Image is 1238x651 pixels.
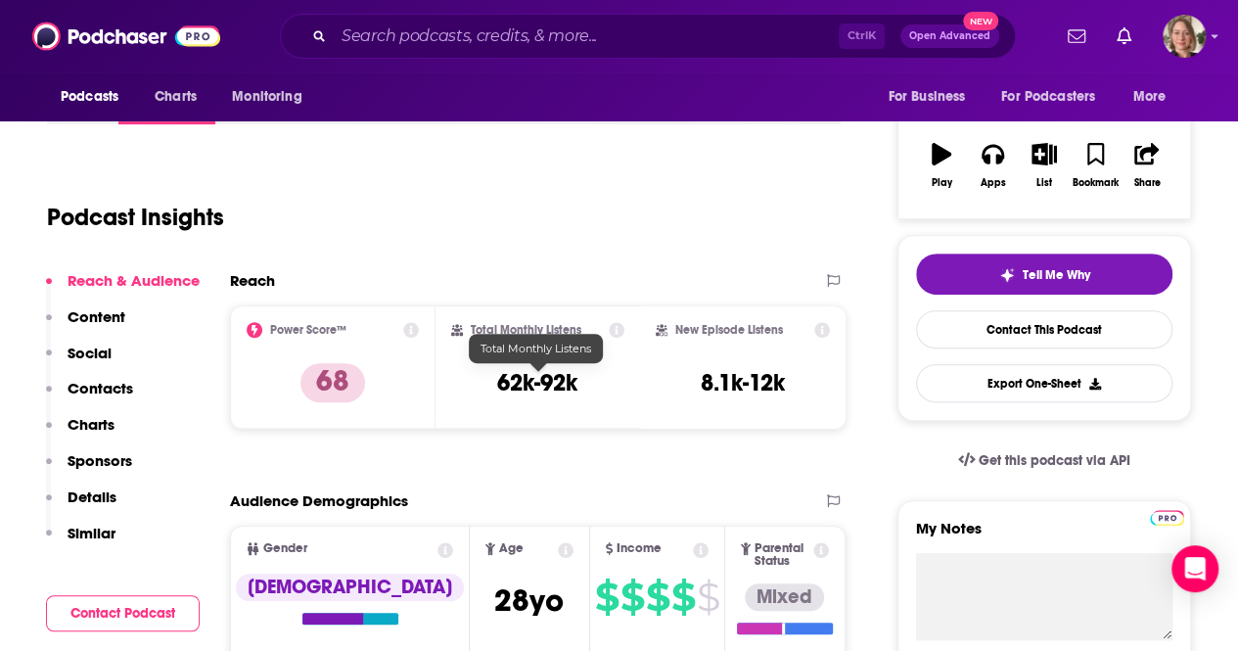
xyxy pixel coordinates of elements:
span: New [963,12,998,30]
button: Reach & Audience [46,271,200,307]
button: Apps [967,130,1018,201]
button: Contacts [46,379,133,415]
span: Ctrl K [839,23,885,49]
h2: Reach [230,271,275,290]
span: Total Monthly Listens [481,342,591,355]
button: Share [1122,130,1172,201]
h2: Power Score™ [270,323,346,337]
button: open menu [874,78,989,116]
p: Contacts [68,379,133,397]
span: 28 yo [494,581,564,620]
button: Sponsors [46,451,132,488]
a: Show notifications dropdown [1060,20,1093,53]
span: Income [617,542,662,555]
span: $ [646,581,669,613]
span: $ [671,581,695,613]
div: [DEMOGRAPHIC_DATA] [236,574,464,601]
h1: Podcast Insights [47,203,224,232]
img: tell me why sparkle [999,267,1015,283]
button: Details [46,488,116,524]
button: Contact Podcast [46,595,200,631]
p: Similar [68,524,115,542]
span: Age [499,542,524,555]
p: Sponsors [68,451,132,470]
span: Tell Me Why [1023,267,1090,283]
span: $ [697,581,719,613]
div: Bookmark [1073,177,1119,189]
div: Share [1133,177,1160,189]
button: Content [46,307,125,344]
img: User Profile [1163,15,1206,58]
button: Export One-Sheet [916,364,1172,402]
h2: Total Monthly Listens [471,323,581,337]
div: Play [932,177,952,189]
input: Search podcasts, credits, & more... [334,21,839,52]
span: Get this podcast via API [979,452,1130,469]
p: Charts [68,415,115,434]
h3: 62k-92k [497,368,577,397]
div: Open Intercom Messenger [1171,545,1218,592]
p: Content [68,307,125,326]
img: Podchaser - Follow, Share and Rate Podcasts [32,18,220,55]
span: $ [595,581,619,613]
button: Bookmark [1070,130,1121,201]
button: Charts [46,415,115,451]
button: open menu [988,78,1123,116]
button: tell me why sparkleTell Me Why [916,254,1172,295]
div: List [1036,177,1052,189]
span: Gender [263,542,307,555]
button: Open AdvancedNew [900,24,999,48]
button: Show profile menu [1163,15,1206,58]
div: Apps [981,177,1006,189]
h3: 8.1k-12k [701,368,785,397]
p: Reach & Audience [68,271,200,290]
span: For Podcasters [1001,83,1095,111]
span: Monitoring [232,83,301,111]
div: Mixed [745,583,824,611]
img: Podchaser Pro [1150,510,1184,526]
h2: New Episode Listens [675,323,783,337]
div: Search podcasts, credits, & more... [280,14,1016,59]
span: More [1133,83,1167,111]
a: Pro website [1150,507,1184,526]
button: Similar [46,524,115,560]
a: Get this podcast via API [942,437,1146,485]
button: Social [46,344,112,380]
span: Parental Status [755,542,810,568]
button: open menu [1120,78,1191,116]
button: open menu [47,78,144,116]
span: Logged in as AriFortierPr [1163,15,1206,58]
a: Contact This Podcast [916,310,1172,349]
button: List [1019,130,1070,201]
p: Details [68,488,116,506]
a: Show notifications dropdown [1109,20,1139,53]
span: Open Advanced [909,31,990,41]
span: For Business [888,83,965,111]
p: 68 [300,363,365,402]
a: Charts [142,78,208,116]
span: $ [620,581,644,613]
span: Podcasts [61,83,118,111]
label: My Notes [916,519,1172,553]
button: open menu [218,78,327,116]
span: Charts [155,83,197,111]
p: Social [68,344,112,362]
button: Play [916,130,967,201]
h2: Audience Demographics [230,491,408,510]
